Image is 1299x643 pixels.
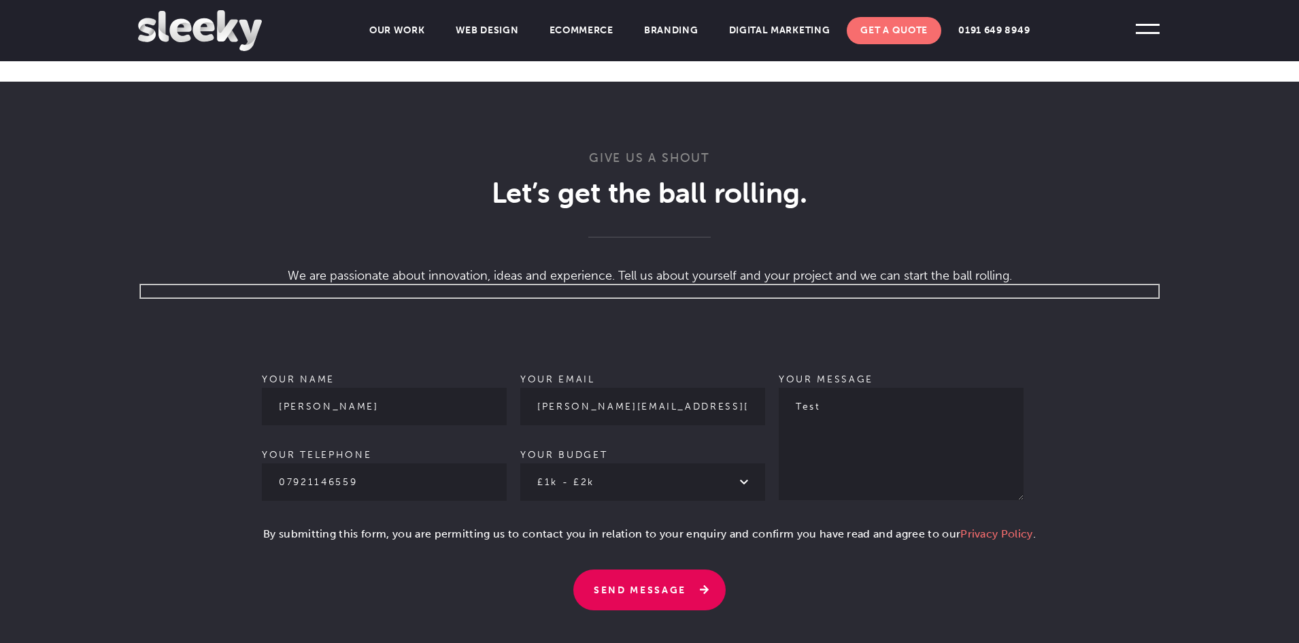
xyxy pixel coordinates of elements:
label: Your telephone [262,449,507,488]
img: Sleeky Web Design Newcastle [138,10,262,51]
h2: Let’s get the ball rolling [138,176,1161,237]
input: Send Message [573,570,726,610]
label: Your email [520,374,765,412]
a: Privacy Policy [960,527,1032,540]
textarea: Your message [779,388,1024,500]
input: Your name [262,388,507,425]
a: Web Design [442,17,533,44]
input: Your telephone [262,463,507,501]
a: Get A Quote [847,17,941,44]
label: Your name [262,374,507,412]
p: By submitting this form, you are permitting us to contact you in relation to your enquiry and con... [262,526,1037,553]
label: Your message [779,374,1024,523]
a: Our Work [356,17,439,44]
a: Branding [630,17,712,44]
input: Your email [520,388,765,425]
a: Digital Marketing [715,17,844,44]
label: Your budget [520,449,765,488]
span: . [827,178,834,209]
a: 0191 649 8949 [945,17,1043,44]
a: Ecommerce [536,17,627,44]
h3: Give us a shout [138,150,1161,176]
select: Your budget [520,463,765,501]
form: Contact form [138,284,1161,610]
p: We are passionate about innovation, ideas and experience. Tell us about yourself and your project... [138,251,1161,284]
